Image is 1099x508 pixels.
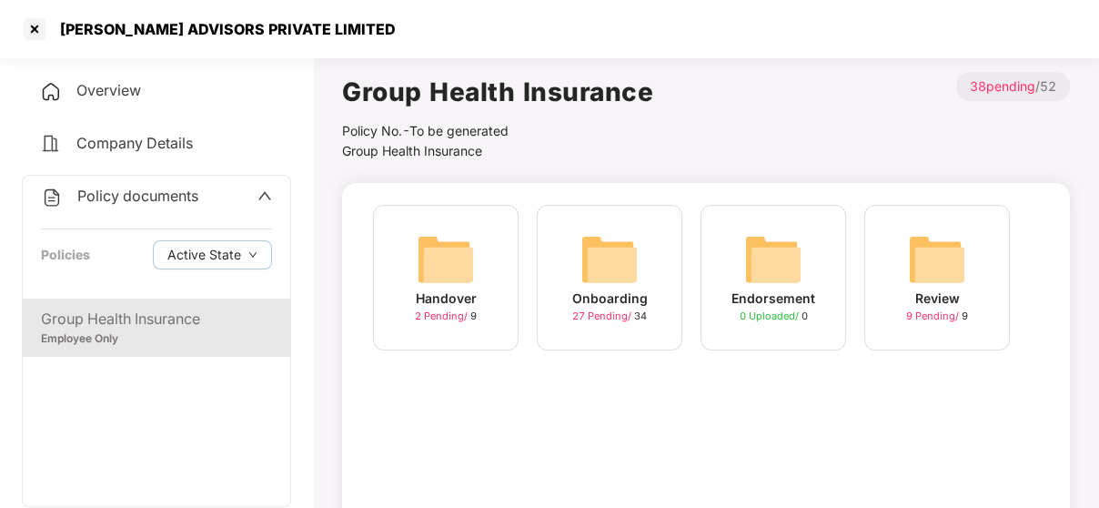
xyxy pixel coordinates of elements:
[257,188,272,203] span: up
[41,308,272,330] div: Group Health Insurance
[76,81,141,99] span: Overview
[906,309,968,324] div: 9
[153,240,272,269] button: Active Statedown
[41,187,63,208] img: svg+xml;base64,PHN2ZyB4bWxucz0iaHR0cDovL3d3dy53My5vcmcvMjAwMC9zdmciIHdpZHRoPSIyNCIgaGVpZ2h0PSIyNC...
[906,310,962,322] span: 9 Pending /
[40,133,62,155] img: svg+xml;base64,PHN2ZyB4bWxucz0iaHR0cDovL3d3dy53My5vcmcvMjAwMC9zdmciIHdpZHRoPSIyNCIgaGVpZ2h0PSIyNC...
[49,20,396,38] div: [PERSON_NAME] ADVISORS PRIVATE LIMITED
[248,250,257,260] span: down
[908,230,966,289] img: svg+xml;base64,PHN2ZyB4bWxucz0iaHR0cDovL3d3dy53My5vcmcvMjAwMC9zdmciIHdpZHRoPSI2NCIgaGVpZ2h0PSI2NC...
[740,309,808,324] div: 0
[580,230,639,289] img: svg+xml;base64,PHN2ZyB4bWxucz0iaHR0cDovL3d3dy53My5vcmcvMjAwMC9zdmciIHdpZHRoPSI2NCIgaGVpZ2h0PSI2NC...
[167,245,241,265] span: Active State
[417,230,475,289] img: svg+xml;base64,PHN2ZyB4bWxucz0iaHR0cDovL3d3dy53My5vcmcvMjAwMC9zdmciIHdpZHRoPSI2NCIgaGVpZ2h0PSI2NC...
[77,187,198,205] span: Policy documents
[740,310,802,322] span: 0 Uploaded /
[572,309,647,324] div: 34
[731,289,815,309] div: Endorsement
[915,289,960,309] div: Review
[415,310,470,322] span: 2 Pending /
[415,309,477,324] div: 9
[416,289,477,309] div: Handover
[342,121,653,141] div: Policy No.- To be generated
[342,72,653,112] h1: Group Health Insurance
[40,81,62,103] img: svg+xml;base64,PHN2ZyB4bWxucz0iaHR0cDovL3d3dy53My5vcmcvMjAwMC9zdmciIHdpZHRoPSIyNCIgaGVpZ2h0PSIyNC...
[41,330,272,348] div: Employee Only
[41,245,90,265] div: Policies
[970,78,1035,94] span: 38 pending
[342,143,482,158] span: Group Health Insurance
[956,72,1070,101] p: / 52
[572,289,648,309] div: Onboarding
[744,230,802,289] img: svg+xml;base64,PHN2ZyB4bWxucz0iaHR0cDovL3d3dy53My5vcmcvMjAwMC9zdmciIHdpZHRoPSI2NCIgaGVpZ2h0PSI2NC...
[76,134,193,152] span: Company Details
[572,310,634,322] span: 27 Pending /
